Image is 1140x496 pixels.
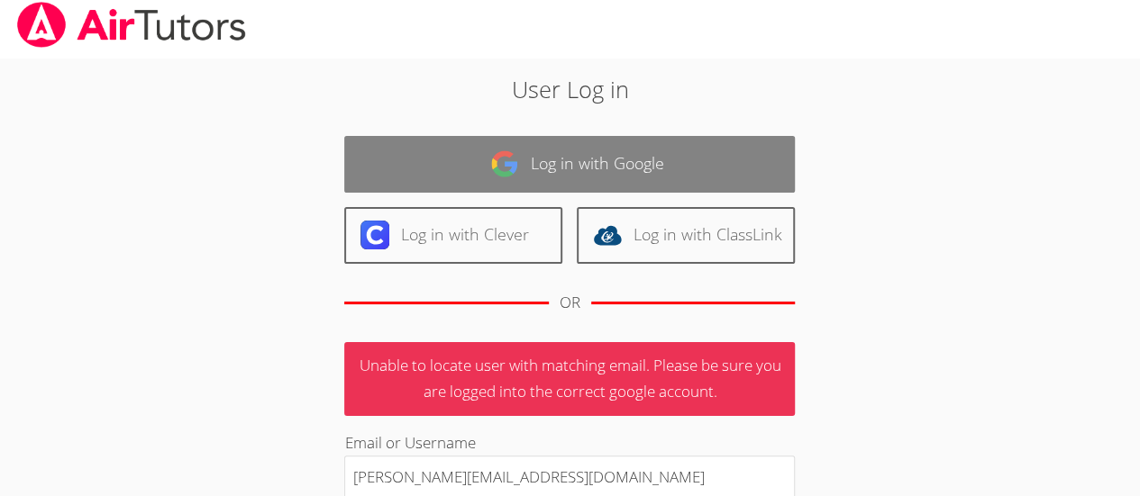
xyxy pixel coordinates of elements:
[262,72,878,106] h2: User Log in
[490,149,519,178] img: google-logo-50288ca7cdecda66e5e0955fdab243c47b7ad437acaf1139b6f446037453330a.svg
[577,207,795,264] a: Log in with ClassLink
[560,290,580,316] div: OR
[15,2,248,48] img: airtutors_banner-c4298cdbf04f3fff15de1276eac7730deb9818008684d7c2e4769d2f7ddbe033.png
[360,221,389,249] img: clever-logo-6eab21bc6e7a338710f1a6ff85c0baf02591cd810cc4098c63d3a4b26e2feb20.svg
[344,207,562,264] a: Log in with Clever
[344,342,795,416] p: Unable to locate user with matching email. Please be sure you are logged into the correct google ...
[593,221,622,249] img: classlink-logo-d6bb404cc1216ec64c9a2012d9dc4662098be43eaf13dc465df04b49fa7ab582.svg
[344,432,475,453] label: Email or Username
[344,136,795,193] a: Log in with Google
